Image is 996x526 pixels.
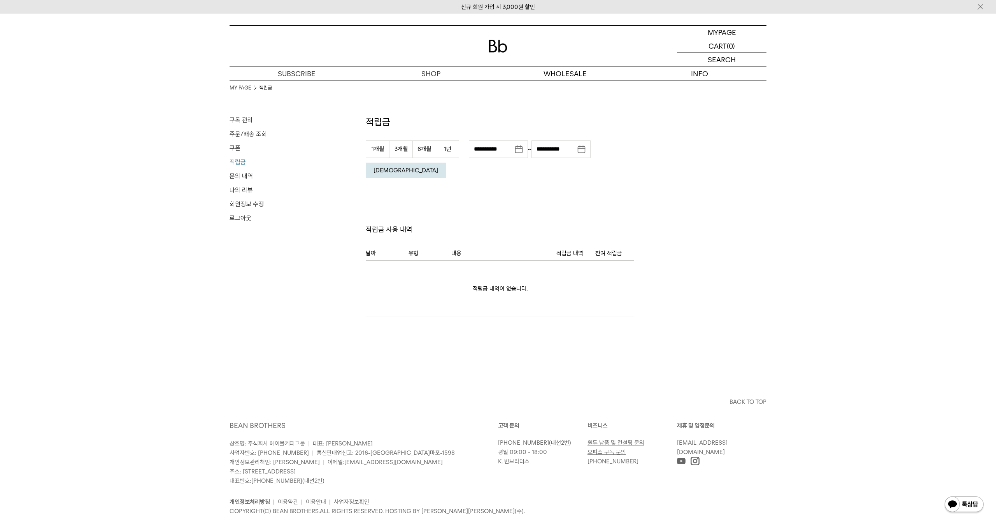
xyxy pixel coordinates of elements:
[366,163,446,178] button: [DEMOGRAPHIC_DATA]
[587,421,677,430] p: 비즈니스
[230,84,251,92] a: MY PAGE
[273,497,275,507] li: |
[677,39,766,53] a: CART (0)
[498,439,549,446] a: [PHONE_NUMBER]
[587,458,638,465] a: [PHONE_NUMBER]
[556,249,583,258] span: 적립금 내역
[230,127,327,141] a: 주문/배송 조회
[366,140,389,158] button: 1개월
[251,477,302,484] a: [PHONE_NUMBER]
[498,67,632,81] p: WHOLESALE
[366,284,634,293] p: 적립금 내역이 없습니다.
[587,449,626,456] a: 오피스 구독 문의
[230,169,327,183] a: 문의 내역
[230,449,309,456] span: 사업자번호: [PHONE_NUMBER]
[230,141,327,155] a: 쿠폰
[306,498,326,505] a: 이용안내
[389,140,412,158] button: 3개월
[259,84,272,92] a: 적립금
[230,211,327,225] a: 로그아웃
[409,246,451,260] th: 유형
[230,155,327,169] a: 적립금
[498,438,584,447] p: (내선2번)
[230,395,766,409] button: BACK TO TOP
[469,140,591,158] div: ~
[436,140,459,158] button: 1년
[677,421,766,430] p: 제휴 및 입점문의
[230,477,324,484] span: 대표번호: (내선2번)
[489,40,507,53] img: 로고
[278,498,298,505] a: 이용약관
[312,449,314,456] span: |
[323,459,324,466] span: |
[498,458,530,465] a: K. 빈브라더스
[308,440,310,447] span: |
[230,67,364,81] a: SUBSCRIBE
[451,246,556,260] th: 내용
[708,53,736,67] p: SEARCH
[587,439,644,446] a: 원두 납품 및 컨설팅 문의
[230,507,766,516] p: COPYRIGHT(C) BEAN BROTHERS. ALL RIGHTS RESERVED. HOSTING BY [PERSON_NAME][PERSON_NAME](주).
[366,225,634,246] span: 적립금 사용 내역
[677,26,766,39] a: MYPAGE
[366,246,409,260] th: 날짜
[313,440,373,447] span: 대표: [PERSON_NAME]
[230,498,270,505] a: 개인정보처리방침
[498,421,587,430] p: 고객 문의
[461,4,535,11] a: 신규 회원 가입 시 3,000원 할인
[677,439,728,456] a: [EMAIL_ADDRESS][DOMAIN_NAME]
[301,497,303,507] li: |
[230,421,286,430] a: BEAN BROTHERS
[230,440,305,447] span: 상호명: 주식회사 에이블커피그룹
[230,459,320,466] span: 개인정보관리책임: [PERSON_NAME]
[708,39,727,53] p: CART
[230,197,327,211] a: 회원정보 수정
[366,116,634,129] p: 적립금
[364,67,498,81] a: SHOP
[317,449,455,456] span: 통신판매업신고: 2016-[GEOGRAPHIC_DATA]마포-1598
[727,39,735,53] p: (0)
[373,167,438,174] em: [DEMOGRAPHIC_DATA]
[230,468,296,475] span: 주소: [STREET_ADDRESS]
[334,498,369,505] a: 사업자정보확인
[329,497,331,507] li: |
[344,459,443,466] a: [EMAIL_ADDRESS][DOMAIN_NAME]
[412,140,436,158] button: 6개월
[595,249,622,258] span: 잔여 적립금
[230,183,327,197] a: 나의 리뷰
[708,26,736,39] p: MYPAGE
[944,496,984,514] img: 카카오톡 채널 1:1 채팅 버튼
[328,459,443,466] span: 이메일:
[230,113,327,127] a: 구독 관리
[498,447,584,457] p: 평일 09:00 - 18:00
[632,67,766,81] p: INFO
